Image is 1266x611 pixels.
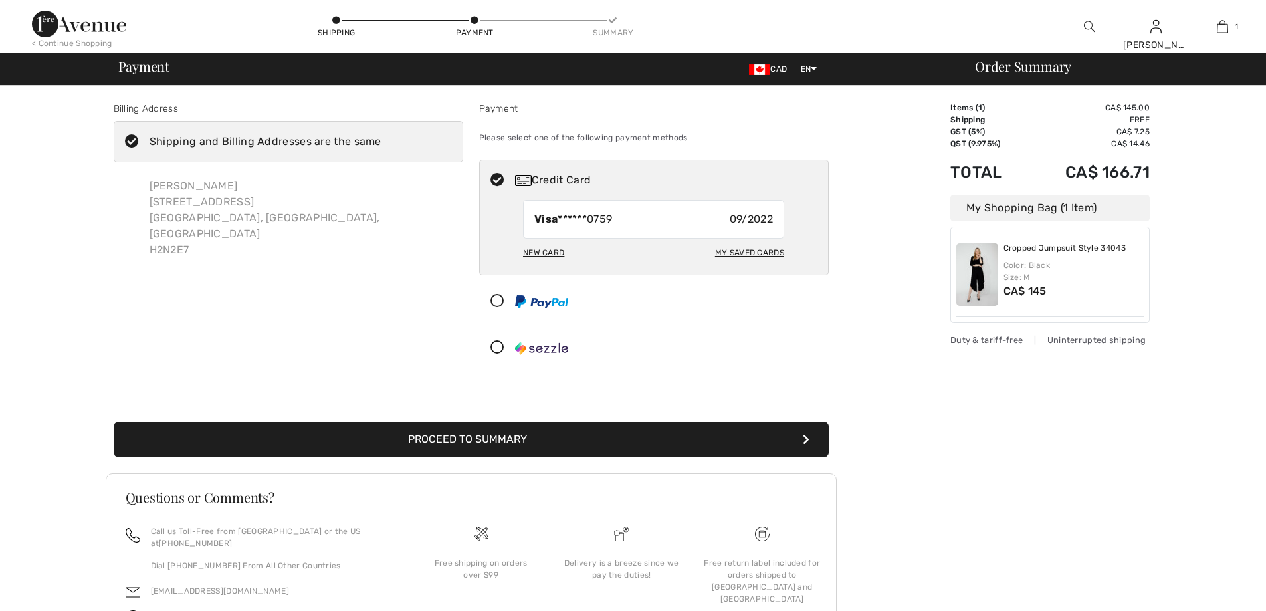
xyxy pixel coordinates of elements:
[1026,150,1150,195] td: CA$ 166.71
[1150,19,1162,35] img: My Info
[749,64,770,75] img: Canadian Dollar
[950,334,1150,346] div: Duty & tariff-free | Uninterrupted shipping
[159,539,232,548] a: [PHONE_NUMBER]
[593,27,633,39] div: Summary
[151,586,289,596] a: [EMAIL_ADDRESS][DOMAIN_NAME]
[749,64,792,74] span: CAD
[150,134,381,150] div: Shipping and Billing Addresses are the same
[950,138,1026,150] td: QST (9.975%)
[1235,21,1238,33] span: 1
[1003,243,1126,254] a: Cropped Jumpsuit Style 34043
[32,37,112,49] div: < Continue Shopping
[801,64,817,74] span: EN
[950,126,1026,138] td: GST (5%)
[730,211,773,227] span: 09/2022
[950,102,1026,114] td: Items ( )
[959,60,1258,73] div: Order Summary
[32,11,126,37] img: 1ère Avenue
[118,60,169,73] span: Payment
[114,422,829,457] button: Proceed to Summary
[1003,285,1047,297] span: CA$ 145
[950,114,1026,126] td: Shipping
[139,168,463,269] div: [PERSON_NAME] [STREET_ADDRESS] [GEOGRAPHIC_DATA], [GEOGRAPHIC_DATA], [GEOGRAPHIC_DATA] H2N2E7
[515,295,568,308] img: PayPal
[421,557,541,581] div: Free shipping on orders over $99
[523,241,564,264] div: New Card
[715,241,784,264] div: My Saved Cards
[316,27,356,39] div: Shipping
[950,195,1150,221] div: My Shopping Bag (1 Item)
[1123,38,1188,52] div: [PERSON_NAME]
[151,560,395,572] p: Dial [PHONE_NUMBER] From All Other Countries
[515,342,568,355] img: Sezzle
[126,528,140,543] img: call
[1026,138,1150,150] td: CA$ 14.46
[1150,20,1162,33] a: Sign In
[515,172,819,188] div: Credit Card
[1003,259,1144,283] div: Color: Black Size: M
[755,527,770,541] img: Free shipping on orders over $99
[151,525,395,549] p: Call us Toll-Free from [GEOGRAPHIC_DATA] or the US at
[1026,114,1150,126] td: Free
[1190,19,1255,35] a: 1
[1217,19,1228,35] img: My Bag
[1026,102,1150,114] td: CA$ 145.00
[479,121,829,154] div: Please select one of the following payment methods
[479,102,829,116] div: Payment
[126,585,140,600] img: email
[978,103,982,112] span: 1
[114,102,463,116] div: Billing Address
[950,150,1026,195] td: Total
[534,213,558,225] strong: Visa
[702,557,822,605] div: Free return label included for orders shipped to [GEOGRAPHIC_DATA] and [GEOGRAPHIC_DATA]
[562,557,681,581] div: Delivery is a breeze since we pay the duties!
[1084,19,1095,35] img: search the website
[474,527,488,541] img: Free shipping on orders over $99
[614,527,629,541] img: Delivery is a breeze since we pay the duties!
[455,27,494,39] div: Payment
[956,243,998,306] img: Cropped Jumpsuit Style 34043
[515,175,532,186] img: Credit Card
[1026,126,1150,138] td: CA$ 7.25
[126,491,817,504] h3: Questions or Comments?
